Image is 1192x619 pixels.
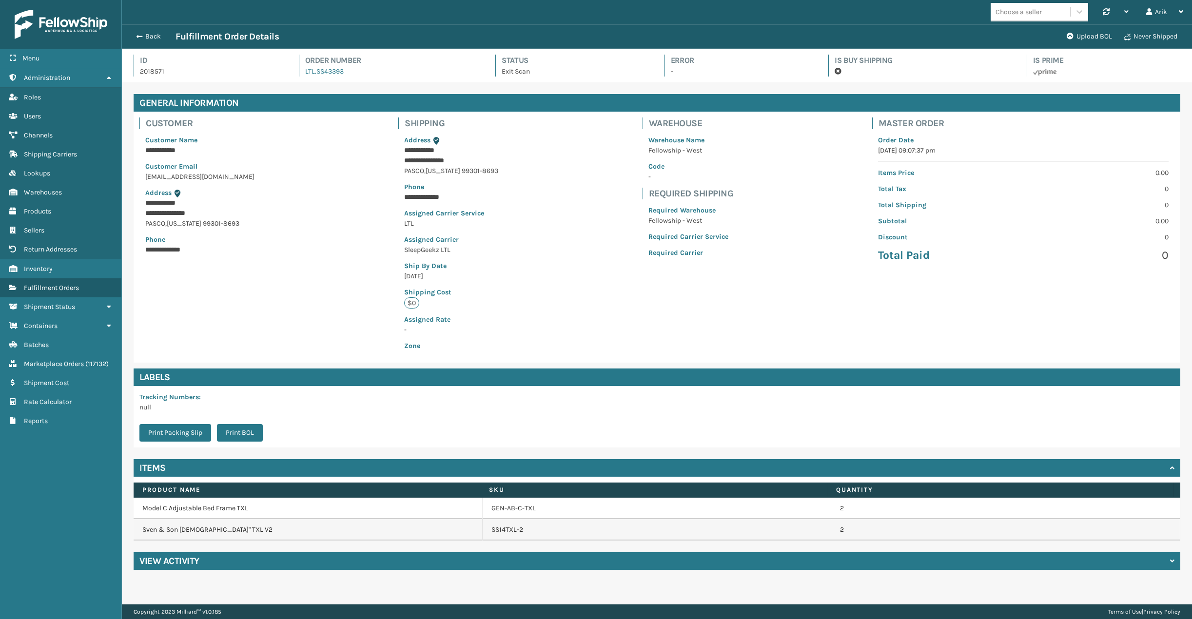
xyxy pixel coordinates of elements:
span: Users [24,112,41,120]
p: 0 [1029,232,1169,242]
p: - [671,66,811,77]
p: Assigned Carrier [404,234,498,245]
p: [DATE] 09:07:37 pm [878,145,1169,155]
span: Reports [24,417,48,425]
p: Assigned Rate [404,314,498,325]
p: [DATE] [404,271,498,281]
p: Ship By Date [404,261,498,271]
h4: Labels [134,368,1180,386]
p: $0 [404,297,419,309]
a: SS14TXL-2 [491,525,523,535]
h4: Is Prime [1033,55,1180,66]
h4: Master Order [879,117,1174,129]
p: Order Date [878,135,1169,145]
button: Upload BOL [1061,27,1118,46]
h4: Error [671,55,811,66]
p: Total Shipping [878,200,1017,210]
span: Menu [22,54,39,62]
p: 0.00 [1029,216,1169,226]
span: Rate Calculator [24,398,72,406]
p: 0 [1029,200,1169,210]
button: Print Packing Slip [139,424,211,442]
span: Shipping Carriers [24,150,77,158]
p: Fellowship - West [648,215,728,226]
h4: Required Shipping [649,188,734,199]
p: Total Tax [878,184,1017,194]
p: Shipping Cost [404,287,498,297]
span: Sellers [24,226,44,234]
button: Back [131,32,176,41]
p: SleepGeekz LTL [404,245,498,255]
span: Tracking Numbers : [139,393,201,401]
p: Phone [145,234,254,245]
h4: Items [139,462,166,474]
p: Code [648,161,728,172]
p: Required Warehouse [648,205,728,215]
p: Copyright 2023 Milliard™ v 1.0.185 [134,604,221,619]
span: , [165,219,167,228]
span: Shipment Status [24,303,75,311]
p: - [648,172,728,182]
p: Subtotal [878,216,1017,226]
p: Required Carrier [648,248,728,258]
h4: Shipping [405,117,504,129]
td: Sven & Son [DEMOGRAPHIC_DATA]" TXL V2 [134,519,483,541]
p: Total Paid [878,248,1017,263]
h3: Fulfillment Order Details [176,31,279,42]
span: Lookups [24,169,50,177]
span: ( 117132 ) [85,360,109,368]
span: PASCO [145,219,165,228]
span: 99301-8693 [203,219,239,228]
span: Products [24,207,51,215]
span: PASCO [404,167,424,175]
span: Administration [24,74,70,82]
p: null [139,402,269,412]
span: Inventory [24,265,53,273]
div: | [1108,604,1180,619]
p: 2018571 [140,66,281,77]
td: 2 [831,519,1180,541]
button: Never Shipped [1118,27,1183,46]
p: - [404,325,498,335]
h4: Warehouse [649,117,734,129]
i: Never Shipped [1124,34,1131,40]
p: Required Carrier Service [648,232,728,242]
span: Address [404,136,430,144]
a: LTL.SS43393 [305,67,344,76]
span: Channels [24,131,53,139]
td: Model C Adjustable Bed Frame TXL [134,498,483,519]
button: Print BOL [217,424,263,442]
span: [US_STATE] [167,219,201,228]
span: [US_STATE] [426,167,460,175]
div: Choose a seller [996,7,1042,17]
p: Exit Scan [502,66,647,77]
span: Shipment Cost [24,379,69,387]
p: LTL [404,218,498,229]
img: logo [15,10,107,39]
h4: Id [140,55,281,66]
p: 0.00 [1029,168,1169,178]
label: Quantity [836,485,1165,494]
p: [EMAIL_ADDRESS][DOMAIN_NAME] [145,172,254,182]
span: 99301-8693 [462,167,498,175]
h4: Customer [146,117,260,129]
a: Privacy Policy [1143,608,1180,615]
i: Upload BOL [1067,33,1074,39]
td: 2 [831,498,1180,519]
span: Address [145,189,172,197]
p: Phone [404,182,498,192]
span: Warehouses [24,188,62,196]
p: Discount [878,232,1017,242]
h4: General Information [134,94,1180,112]
p: 0 [1029,184,1169,194]
span: Return Addresses [24,245,77,253]
span: Containers [24,322,58,330]
a: Terms of Use [1108,608,1142,615]
label: Product Name [142,485,471,494]
p: Warehouse Name [648,135,728,145]
p: Zone [404,341,498,351]
h4: Status [502,55,647,66]
span: , [424,167,426,175]
span: Fulfillment Orders [24,284,79,292]
span: Marketplace Orders [24,360,84,368]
